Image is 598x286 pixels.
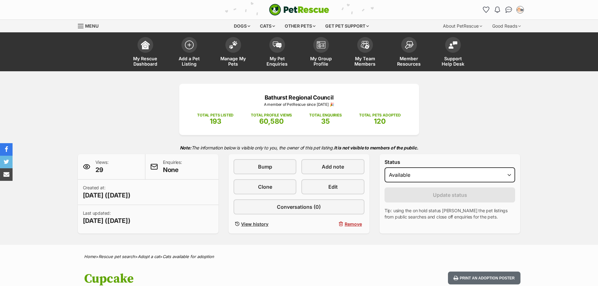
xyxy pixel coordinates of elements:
button: Print an adoption poster [448,272,520,284]
p: Tip: using the on hold status [PERSON_NAME] the pet listings from public searches and close off e... [385,208,515,220]
a: Add a Pet Listing [167,34,211,71]
h1: Cupcake [84,272,350,286]
button: Remove [301,219,364,229]
p: TOTAL PETS LISTED [197,112,234,118]
img: group-profile-icon-3fa3cf56718a62981997c0bc7e787c4b2cf8bcc04b72c1350f741eb67cf2f40e.svg [317,41,326,49]
a: Menu [78,20,103,31]
a: Cats available for adoption [163,254,214,259]
span: Edit [328,183,338,191]
span: [DATE] ([DATE]) [83,216,131,225]
span: View history [241,221,268,227]
img: team-members-icon-5396bd8760b3fe7c0b43da4ab00e1e3bb1a5d9ba89233759b79545d2d3fc5d0d.svg [361,41,369,49]
span: 193 [210,117,221,125]
img: manage-my-pets-icon-02211641906a0b7f246fdf0571729dbe1e7629f14944591b6c1af311fb30b64b.svg [229,41,238,49]
label: Status [385,159,515,165]
a: Favourites [481,5,491,15]
span: 120 [374,117,386,125]
img: help-desk-icon-fdf02630f3aa405de69fd3d07c3f3aa587a6932b1a1747fa1d2bba05be0121f9.svg [449,41,457,49]
span: Clone [258,183,272,191]
a: Add note [301,159,364,174]
a: Manage My Pets [211,34,255,71]
a: Member Resources [387,34,431,71]
img: chat-41dd97257d64d25036548639549fe6c8038ab92f7586957e7f3b1b290dea8141.svg [505,7,512,13]
span: [DATE] ([DATE]) [83,191,131,200]
span: My Group Profile [307,56,335,67]
a: Conversations [504,5,514,15]
span: 60,580 [259,117,284,125]
span: 35 [321,117,330,125]
a: Edit [301,179,364,194]
a: My Group Profile [299,34,343,71]
img: Heidi McMahon profile pic [517,7,523,13]
a: My Pet Enquiries [255,34,299,71]
span: Add a Pet Listing [175,56,203,67]
p: Enquiries: [163,159,182,174]
span: None [163,165,182,174]
span: Member Resources [395,56,423,67]
a: View history [234,219,296,229]
a: My Rescue Dashboard [123,34,167,71]
a: My Team Members [343,34,387,71]
p: Bathurst Regional Council [189,93,410,102]
a: Clone [234,179,296,194]
strong: Note: [180,145,191,150]
div: > > > [68,254,530,259]
a: Home [84,254,96,259]
span: My Pet Enquiries [263,56,291,67]
div: Get pet support [321,20,373,32]
a: Rescue pet search [99,254,135,259]
span: Add note [322,163,344,170]
img: pet-enquiries-icon-7e3ad2cf08bfb03b45e93fb7055b45f3efa6380592205ae92323e6603595dc1f.svg [273,41,282,48]
img: notifications-46538b983faf8c2785f20acdc204bb7945ddae34d4c08c2a6579f10ce5e182be.svg [495,7,500,13]
span: Menu [85,23,99,29]
p: The information below is visible only to you, the owner of this pet listing. [78,141,520,154]
div: About PetRescue [439,20,487,32]
img: dashboard-icon-eb2f2d2d3e046f16d808141f083e7271f6b2e854fb5c12c21221c1fb7104beca.svg [141,40,150,49]
span: Support Help Desk [439,56,467,67]
p: Last updated: [83,210,131,225]
img: add-pet-listing-icon-0afa8454b4691262ce3f59096e99ab1cd57d4a30225e0717b998d2c9b9846f56.svg [185,40,194,49]
div: Cats [256,20,279,32]
p: TOTAL PROFILE VIEWS [251,112,292,118]
a: PetRescue [269,4,329,16]
span: Conversations (0) [277,203,321,211]
p: A member of PetRescue since [DATE] 🎉 [189,102,410,107]
span: Update status [433,191,467,199]
img: member-resources-icon-8e73f808a243e03378d46382f2149f9095a855e16c252ad45f914b54edf8863c.svg [405,41,413,49]
div: Dogs [229,20,255,32]
button: Notifications [493,5,503,15]
div: Other pets [280,20,320,32]
p: TOTAL PETS ADOPTED [359,112,401,118]
span: 29 [95,165,109,174]
span: Bump [258,163,272,170]
div: Good Reads [488,20,525,32]
button: Update status [385,187,515,202]
span: My Rescue Dashboard [131,56,159,67]
a: Bump [234,159,296,174]
button: My account [515,5,525,15]
a: Adopt a cat [138,254,160,259]
span: Manage My Pets [219,56,247,67]
a: Conversations (0) [234,199,364,214]
p: Created at: [83,185,131,200]
ul: Account quick links [481,5,525,15]
p: Views: [95,159,109,174]
p: TOTAL ENQUIRIES [309,112,342,118]
strong: It is not visible to members of the public. [334,145,418,150]
span: Remove [345,221,362,227]
a: Support Help Desk [431,34,475,71]
img: logo-cat-932fe2b9b8326f06289b0f2fb663e598f794de774fb13d1741a6617ecf9a85b4.svg [269,4,329,16]
span: My Team Members [351,56,379,67]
